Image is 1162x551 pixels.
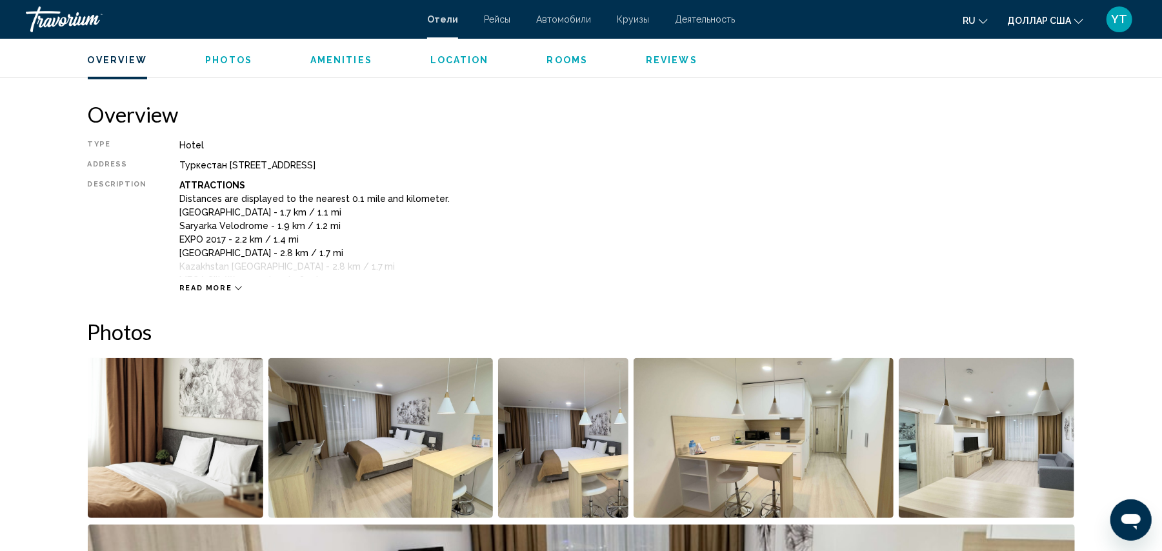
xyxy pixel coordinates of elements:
[179,180,245,190] b: Attractions
[547,54,588,66] button: Rooms
[88,357,264,519] button: Open full-screen image slider
[268,357,493,519] button: Open full-screen image slider
[310,54,372,66] button: Amenities
[634,357,894,519] button: Open full-screen image slider
[646,54,697,66] button: Reviews
[617,14,649,25] a: Круизы
[179,194,1075,204] p: Distances are displayed to the nearest 0.1 mile and kilometer.
[1103,6,1136,33] button: Меню пользователя
[88,55,148,65] span: Overview
[88,140,147,150] div: Type
[1007,15,1071,26] font: доллар США
[88,180,147,277] div: Description
[963,15,976,26] font: ru
[179,160,1075,170] div: Туркестан [STREET_ADDRESS]
[179,140,1075,150] div: Hotel
[88,160,147,170] div: Address
[179,284,232,292] span: Read more
[310,55,372,65] span: Amenities
[430,55,489,65] span: Location
[26,6,414,32] a: Травориум
[88,319,1075,345] h2: Photos
[179,283,243,293] button: Read more
[179,234,1075,245] p: EXPO 2017 - 2.2 km / 1.4 mi
[1007,11,1083,30] button: Изменить валюту
[963,11,988,30] button: Изменить язык
[430,54,489,66] button: Location
[536,14,591,25] a: Автомобили
[498,357,629,519] button: Open full-screen image slider
[547,55,588,65] span: Rooms
[484,14,510,25] a: Рейсы
[88,101,1075,127] h2: Overview
[1110,499,1152,541] iframe: Кнопка запуска окна обмена сообщениями
[646,55,697,65] span: Reviews
[899,357,1075,519] button: Open full-screen image slider
[675,14,735,25] a: Деятельность
[179,207,1075,217] p: [GEOGRAPHIC_DATA] - 1.7 km / 1.1 mi
[88,54,148,66] button: Overview
[1112,12,1128,26] font: YT
[205,54,252,66] button: Photos
[179,248,1075,258] p: [GEOGRAPHIC_DATA] - 2.8 km / 1.7 mi
[427,14,458,25] a: Отели
[179,221,1075,231] p: Saryarka Velodrome - 1.9 km / 1.2 mi
[205,55,252,65] span: Photos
